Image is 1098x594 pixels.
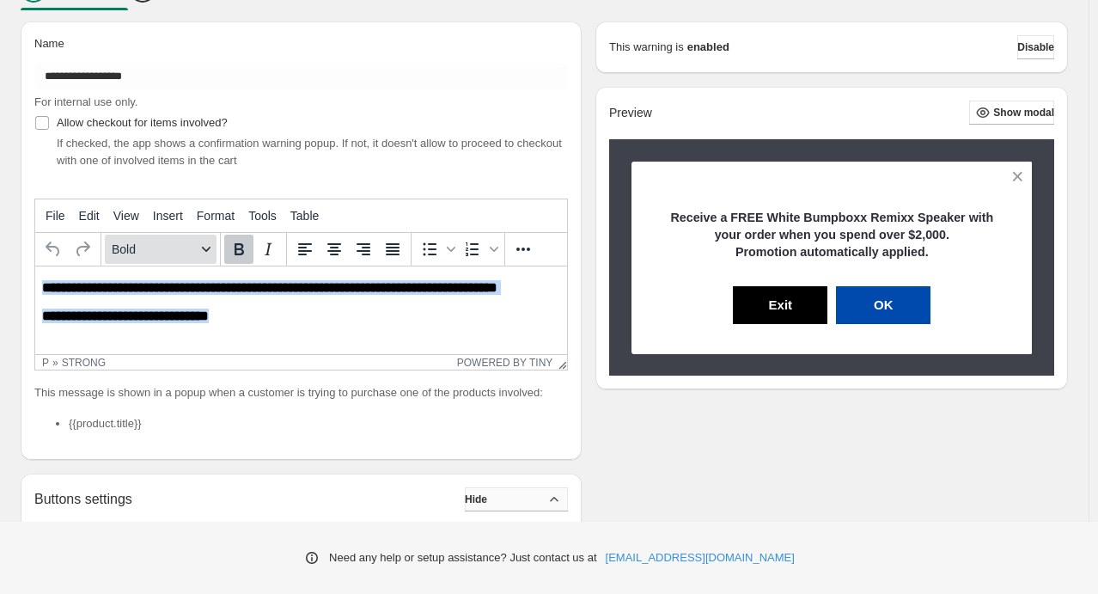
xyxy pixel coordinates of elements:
[197,209,235,223] span: Format
[415,235,458,264] div: Bullet list
[993,106,1054,119] span: Show modal
[606,549,795,566] a: [EMAIL_ADDRESS][DOMAIN_NAME]
[320,235,349,264] button: Align center
[552,355,567,370] div: Resize
[290,235,320,264] button: Align left
[458,235,501,264] div: Numbered list
[836,286,930,324] button: OK
[465,487,568,511] button: Hide
[457,357,553,369] a: Powered by Tiny
[969,101,1054,125] button: Show modal
[113,209,139,223] span: View
[253,235,283,264] button: Italic
[349,235,378,264] button: Align right
[34,491,132,507] h2: Buttons settings
[68,235,97,264] button: Redo
[1017,40,1054,54] span: Disable
[290,209,319,223] span: Table
[378,235,407,264] button: Justify
[34,95,137,108] span: For internal use only.
[35,266,567,354] iframe: Rich Text Area
[1017,35,1054,59] button: Disable
[62,357,106,369] div: strong
[57,116,228,129] span: Allow checkout for items involved?
[248,209,277,223] span: Tools
[52,357,58,369] div: »
[69,415,568,432] li: {{product.title}}
[105,235,217,264] button: Formats
[609,106,652,120] h2: Preview
[34,384,568,401] p: This message is shown in a popup when a customer is trying to purchase one of the products involved:
[609,39,684,56] p: This warning is
[79,209,100,223] span: Edit
[670,211,993,242] strong: Receive a FREE White Bumpboxx Remixx Speaker with your order when you spend over $2,000.
[153,209,183,223] span: Insert
[509,235,538,264] button: More...
[42,357,49,369] div: p
[46,209,65,223] span: File
[39,235,68,264] button: Undo
[735,245,929,259] strong: Promotion automatically applied.
[112,242,196,256] span: Bold
[57,137,562,167] span: If checked, the app shows a confirmation warning popup. If not, it doesn't allow to proceed to ch...
[34,37,64,50] span: Name
[687,39,729,56] strong: enabled
[224,235,253,264] button: Bold
[733,286,827,324] button: Exit
[465,493,487,506] span: Hide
